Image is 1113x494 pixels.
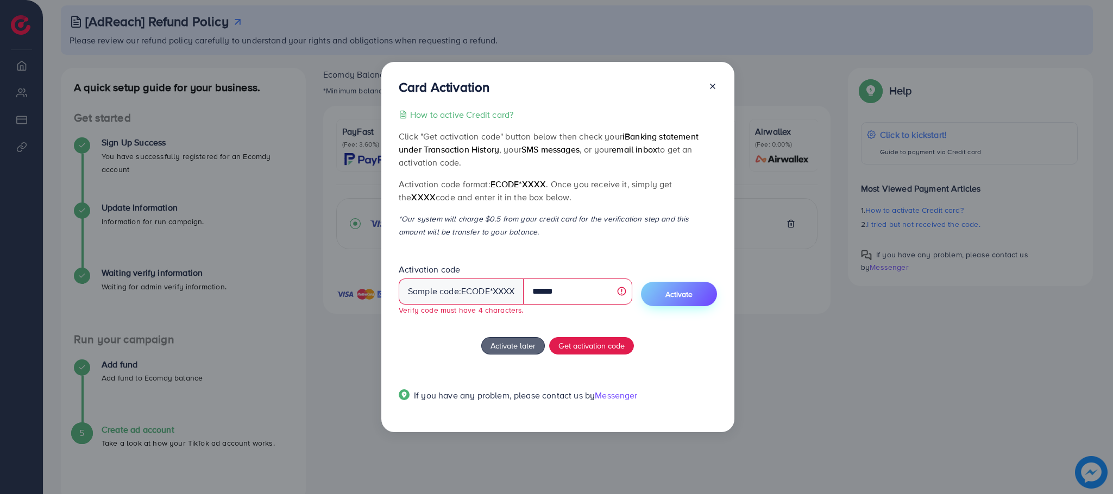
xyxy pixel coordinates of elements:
[414,389,595,401] span: If you have any problem, please contact us by
[665,289,693,300] span: Activate
[558,340,625,351] span: Get activation code
[411,191,436,203] span: XXXX
[491,340,536,351] span: Activate later
[549,337,634,354] button: Get activation code
[612,143,657,155] span: email inbox
[595,389,637,401] span: Messenger
[399,212,717,238] p: *Our system will charge $0.5 from your credit card for the verification step and this amount will...
[491,178,546,190] span: ecode*XXXX
[641,282,717,306] button: Activate
[399,389,410,400] img: Popup guide
[399,79,489,95] h3: Card Activation
[410,108,513,121] p: How to active Credit card?
[521,143,580,155] span: SMS messages
[399,178,717,204] p: Activation code format: . Once you receive it, simply get the code and enter it in the box below.
[481,337,545,354] button: Activate later
[461,285,490,297] span: ecode
[399,130,699,155] span: iBanking statement under Transaction History
[399,278,524,305] div: Sample code: *XXXX
[399,305,524,315] small: Verify code must have 4 characters.
[399,130,717,169] p: Click "Get activation code" button below then check your , your , or your to get an activation code.
[399,263,460,276] label: Activation code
